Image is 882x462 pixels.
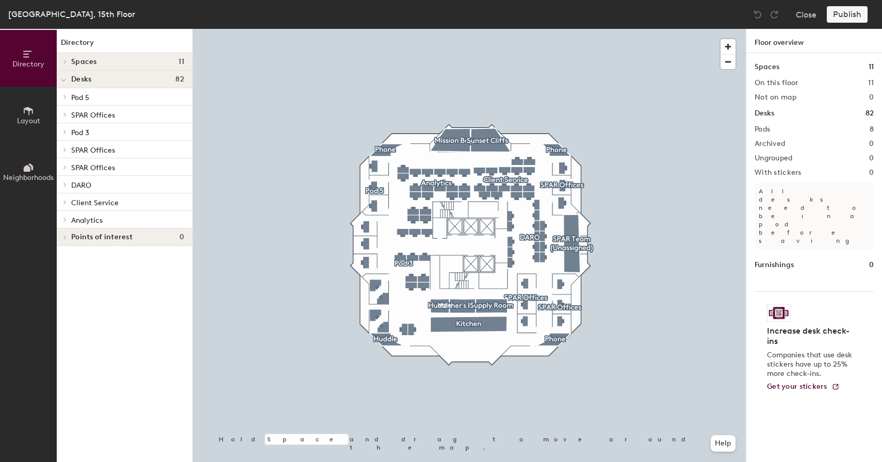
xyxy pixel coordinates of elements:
[870,125,874,134] h2: 8
[755,93,796,102] h2: Not on map
[71,128,89,137] span: Pod 3
[179,233,184,241] span: 0
[869,140,874,148] h2: 0
[869,169,874,177] h2: 0
[767,383,840,391] a: Get your stickers
[755,140,785,148] h2: Archived
[753,9,763,20] img: Undo
[755,259,794,271] h1: Furnishings
[869,61,874,73] h1: 11
[711,435,736,452] button: Help
[755,108,774,119] h1: Desks
[17,117,40,125] span: Layout
[767,304,791,322] img: Sticker logo
[71,181,91,190] span: DARO
[71,216,103,225] span: Analytics
[868,79,874,87] h2: 11
[755,125,770,134] h2: Pods
[796,6,816,23] button: Close
[767,351,855,378] p: Companies that use desk stickers have up to 25% more check-ins.
[175,75,184,84] span: 82
[767,326,855,346] h4: Increase desk check-ins
[71,75,91,84] span: Desks
[71,199,119,207] span: Client Service
[71,146,115,155] span: SPAR Offices
[71,111,115,120] span: SPAR Offices
[755,154,793,162] h2: Ungrouped
[57,37,192,53] h1: Directory
[865,108,874,119] h1: 82
[178,58,184,66] span: 11
[869,259,874,271] h1: 0
[755,183,874,249] p: All desks need to be in a pod before saving
[869,93,874,102] h2: 0
[755,169,802,177] h2: With stickers
[769,9,779,20] img: Redo
[755,79,798,87] h2: On this floor
[12,60,44,69] span: Directory
[755,61,779,73] h1: Spaces
[71,58,97,66] span: Spaces
[8,8,135,21] div: [GEOGRAPHIC_DATA], 15th Floor
[71,233,133,241] span: Points of interest
[3,173,54,182] span: Neighborhoods
[869,154,874,162] h2: 0
[71,163,115,172] span: SPAR Offices
[71,93,89,102] span: Pod 5
[746,29,882,53] h1: Floor overview
[767,382,827,391] span: Get your stickers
